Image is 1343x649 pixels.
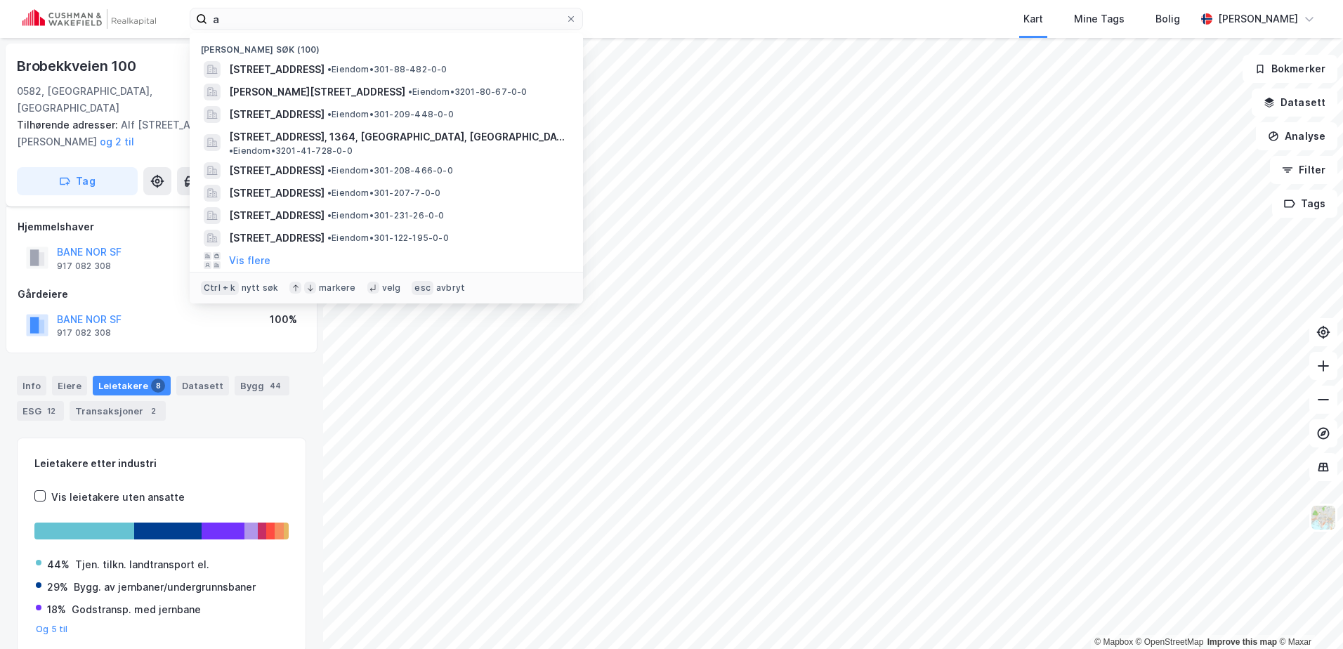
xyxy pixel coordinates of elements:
span: Eiendom • 301-209-448-0-0 [327,109,454,120]
button: Datasett [1252,88,1337,117]
span: • [327,188,332,198]
a: Improve this map [1207,637,1277,647]
div: 0582, [GEOGRAPHIC_DATA], [GEOGRAPHIC_DATA] [17,83,199,117]
div: markere [319,282,355,294]
div: Bygg. av jernbaner/undergrunnsbaner [74,579,256,596]
span: [STREET_ADDRESS] [229,207,325,224]
button: Vis flere [229,252,270,269]
span: [STREET_ADDRESS] [229,61,325,78]
span: Eiendom • 3201-41-728-0-0 [229,145,353,157]
div: Bygg [235,376,289,395]
div: Kart [1023,11,1043,27]
span: [STREET_ADDRESS] [229,230,325,247]
span: Eiendom • 3201-80-67-0-0 [408,86,528,98]
div: Gårdeiere [18,286,306,303]
div: 100% [270,311,297,328]
div: 44% [47,556,70,573]
div: Bolig [1155,11,1180,27]
button: Bokmerker [1243,55,1337,83]
a: OpenStreetMap [1136,637,1204,647]
iframe: Chat Widget [1273,582,1343,649]
div: Hjemmelshaver [18,218,306,235]
span: Eiendom • 301-88-482-0-0 [327,64,447,75]
div: Leietakere [93,376,171,395]
span: • [327,109,332,119]
span: Eiendom • 301-208-466-0-0 [327,165,453,176]
div: velg [382,282,401,294]
span: Eiendom • 301-122-195-0-0 [327,232,449,244]
div: Brobekkveien 100 [17,55,139,77]
div: Mine Tags [1074,11,1125,27]
div: Godstransp. med jernbane [72,601,201,618]
div: Leietakere etter industri [34,455,289,472]
button: Analyse [1256,122,1337,150]
input: Søk på adresse, matrikkel, gårdeiere, leietakere eller personer [207,8,565,29]
img: cushman-wakefield-realkapital-logo.202ea83816669bd177139c58696a8fa1.svg [22,9,156,29]
div: [PERSON_NAME] søk (100) [190,33,583,58]
span: Tilhørende adresser: [17,119,121,131]
div: Ctrl + k [201,281,239,295]
div: 917 082 308 [57,327,111,339]
button: Og 5 til [36,624,68,635]
div: 29% [47,579,68,596]
span: Eiendom • 301-231-26-0-0 [327,210,445,221]
div: Info [17,376,46,395]
span: [PERSON_NAME][STREET_ADDRESS] [229,84,405,100]
div: nytt søk [242,282,279,294]
div: 18% [47,601,66,618]
span: [STREET_ADDRESS] [229,185,325,202]
div: Transaksjoner [70,401,166,421]
div: 2 [146,404,160,418]
span: • [327,232,332,243]
div: [PERSON_NAME] [1218,11,1298,27]
a: Mapbox [1094,637,1133,647]
div: 44 [267,379,284,393]
div: avbryt [436,282,465,294]
span: [STREET_ADDRESS] [229,162,325,179]
span: Eiendom • 301-207-7-0-0 [327,188,440,199]
div: esc [412,281,433,295]
div: Kontrollprogram for chat [1273,582,1343,649]
div: Tjen. tilkn. landtransport el. [75,556,209,573]
span: • [229,145,233,156]
button: Filter [1270,156,1337,184]
span: • [327,64,332,74]
span: [STREET_ADDRESS], 1364, [GEOGRAPHIC_DATA], [GEOGRAPHIC_DATA] [229,129,566,145]
div: Datasett [176,376,229,395]
div: Eiere [52,376,87,395]
div: 917 082 308 [57,261,111,272]
div: 12 [44,404,58,418]
button: Tags [1272,190,1337,218]
div: Vis leietakere uten ansatte [51,489,185,506]
span: • [408,86,412,97]
img: Z [1310,504,1337,531]
span: • [327,165,332,176]
div: 8 [151,379,165,393]
span: • [327,210,332,221]
button: Tag [17,167,138,195]
div: ESG [17,401,64,421]
div: Alf [STREET_ADDRESS][PERSON_NAME] [17,117,295,150]
span: [STREET_ADDRESS] [229,106,325,123]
